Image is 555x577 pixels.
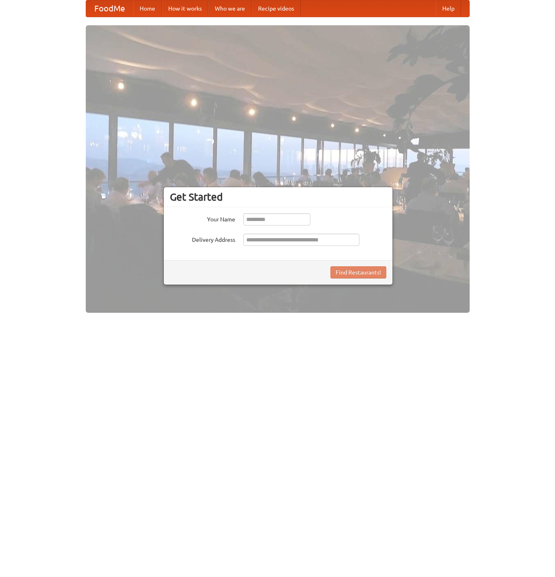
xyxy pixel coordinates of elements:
[330,266,386,279] button: Find Restaurants!
[170,234,235,244] label: Delivery Address
[162,0,208,17] a: How it works
[208,0,252,17] a: Who we are
[133,0,162,17] a: Home
[436,0,461,17] a: Help
[170,191,386,203] h3: Get Started
[86,0,133,17] a: FoodMe
[170,213,235,223] label: Your Name
[252,0,301,17] a: Recipe videos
